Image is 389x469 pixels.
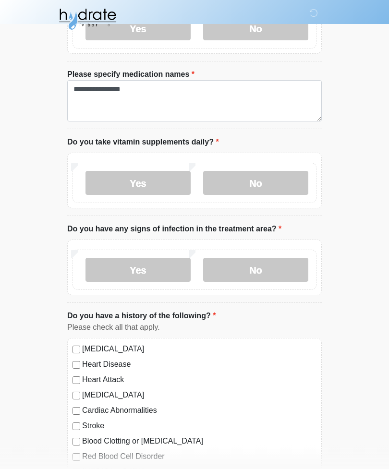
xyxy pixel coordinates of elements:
[73,454,80,461] input: Red Blood Cell Disorder
[82,451,316,463] label: Red Blood Cell Disorder
[67,137,219,148] label: Do you take vitamin supplements daily?
[67,224,281,235] label: Do you have any signs of infection in the treatment area?
[85,258,191,282] label: Yes
[73,423,80,431] input: Stroke
[203,171,308,195] label: No
[203,258,308,282] label: No
[58,7,117,31] img: Hydrate IV Bar - Fort Collins Logo
[82,405,316,417] label: Cardiac Abnormalities
[73,438,80,446] input: Blood Clotting or [MEDICAL_DATA]
[82,344,316,355] label: [MEDICAL_DATA]
[82,359,316,371] label: Heart Disease
[67,69,194,81] label: Please specify medication names
[67,322,322,334] div: Please check all that apply.
[82,390,316,401] label: [MEDICAL_DATA]
[73,346,80,354] input: [MEDICAL_DATA]
[73,361,80,369] input: Heart Disease
[82,421,316,432] label: Stroke
[73,392,80,400] input: [MEDICAL_DATA]
[73,377,80,385] input: Heart Attack
[67,311,216,322] label: Do you have a history of the following?
[82,374,316,386] label: Heart Attack
[82,436,316,447] label: Blood Clotting or [MEDICAL_DATA]
[85,171,191,195] label: Yes
[73,408,80,415] input: Cardiac Abnormalities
